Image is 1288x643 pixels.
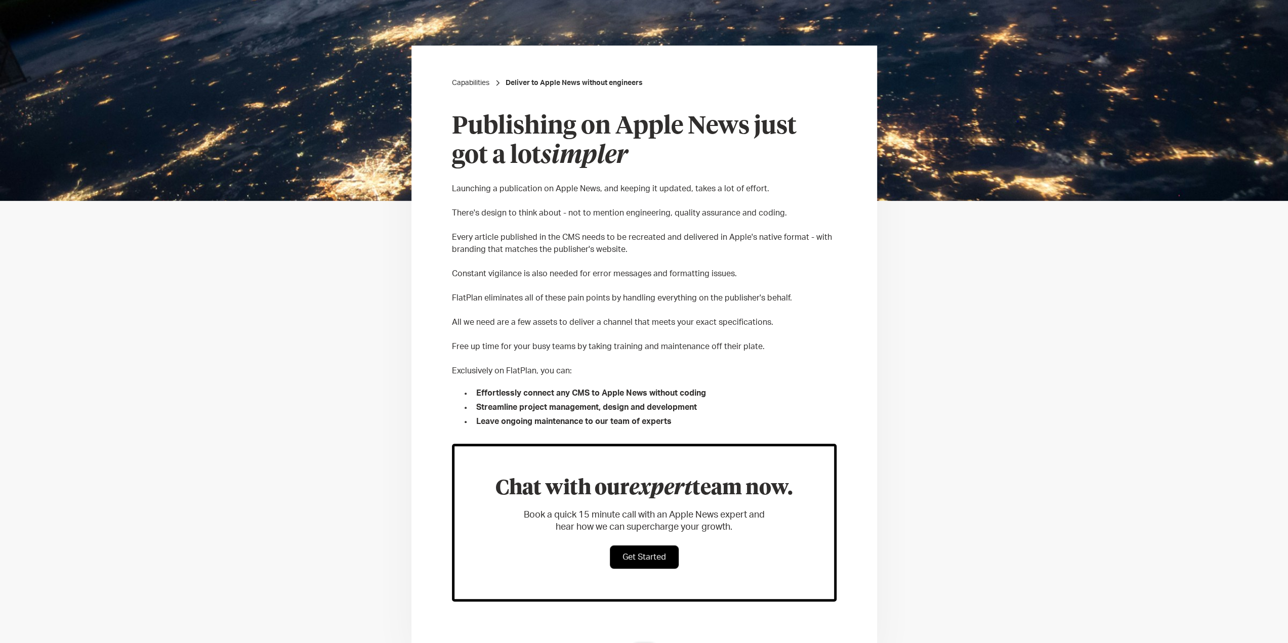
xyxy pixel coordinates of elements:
[452,340,837,353] p: Free up time for your busy teams by taking training and maintenance off their plate.
[472,401,837,413] li: Streamline project management, design and development
[452,280,837,292] p: ‍
[541,144,628,168] em: simpler
[506,78,643,88] a: Deliver to Apple News without engineers
[452,170,837,183] p: ‍
[452,292,837,304] p: FlatPlan eliminates all of these pain points by handling everything on the publisher's behalf.
[452,316,837,328] p: All we need are a few assets to deliver a channel that meets your exact specifications.
[452,304,837,316] p: ‍
[452,183,837,195] p: Launching a publication on Apple News, and keeping it updated, takes a lot of effort.
[610,545,679,569] a: Get Started
[485,477,804,501] h3: Chat with our team now.
[472,415,837,427] li: Leave ongoing maintenance to our team of experts
[452,353,837,365] p: ‍
[517,509,772,533] p: Book a quick 15 minute call with an Apple News expert and hear how we can supercharge your growth.
[452,195,837,207] p: ‍
[629,479,692,499] em: expert
[452,207,837,219] p: There's design to think about - not to mention engineering, quality assurance and coding.
[452,328,837,340] p: ‍
[452,365,837,377] p: Exclusively on FlatPlan, you can:
[452,78,489,88] a: Capabilities
[452,231,837,255] p: Every article published in the CMS needs to be recreated and delivered in Apple's native format -...
[452,255,837,268] p: ‍
[452,112,837,170] h2: Publishing on Apple News just got a lot
[452,268,837,280] p: Constant vigilance is also needed for error messages and formatting issues.
[452,219,837,231] p: ‍
[472,387,837,399] li: Effortlessly connect any CMS to Apple News without coding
